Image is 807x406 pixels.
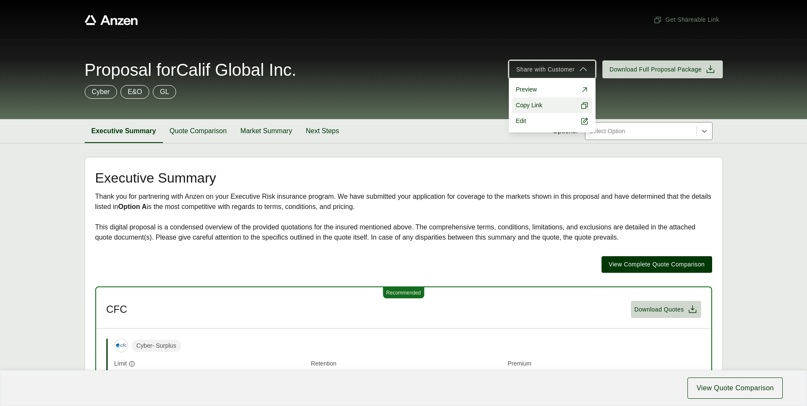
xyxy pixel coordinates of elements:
button: Get Shareable Link [650,12,722,28]
span: Limit [114,359,127,368]
span: Proposal for Calif Global Inc. [85,61,297,78]
p: Cyber [92,87,110,97]
p: E&O [128,87,142,97]
button: Share with Customer [509,60,595,78]
button: Quote Comparison [163,119,234,143]
span: Cyber - Surplus [131,340,181,352]
span: Copy Link [516,101,542,110]
div: Thank you for partnering with Anzen on your Executive Risk insurance program. We have submitted y... [95,192,712,243]
span: View Quote Comparison [696,383,774,393]
span: Preview [516,85,537,94]
button: Download Full Proposal Package [602,60,723,78]
h2: Executive Summary [95,171,712,185]
span: $5,000 [311,369,504,379]
button: View Complete Quote Comparison [602,256,712,273]
button: Market Summary [234,119,299,143]
span: Get Shareable Link [653,15,719,24]
span: Download Quotes [634,305,684,314]
span: Share with Customer [516,65,574,74]
span: Edit [516,117,526,126]
button: Copy Link [512,97,592,113]
a: Edit [512,113,592,129]
span: Premium [508,359,701,369]
button: Download Quotes [631,301,701,318]
h3: CFC [106,303,127,316]
strong: Option A [118,203,147,210]
img: CFC [115,339,128,352]
a: Anzen website [85,15,138,25]
a: Preview [512,82,592,97]
span: $2,000,000 [114,370,308,379]
button: Executive Summary [85,119,163,143]
span: Retention [311,359,504,369]
span: — [508,369,701,379]
p: GL [160,87,169,97]
button: Next Steps [299,119,346,143]
span: View Complete Quote Comparison [609,260,705,269]
span: Download Full Proposal Package [610,65,702,74]
button: View Quote Comparison [687,377,783,399]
